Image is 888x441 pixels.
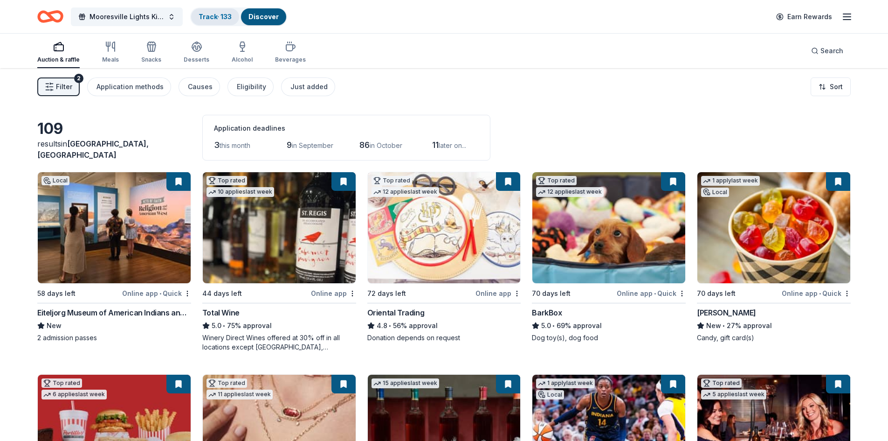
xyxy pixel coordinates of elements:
div: Top rated [41,378,82,388]
div: 72 days left [367,288,406,299]
div: Alcohol [232,56,253,63]
button: Desserts [184,37,209,68]
div: 10 applies last week [207,187,274,197]
button: Mooresville Lights Kickoff Fundraiser [71,7,183,26]
div: 70 days left [697,288,736,299]
span: • [159,290,161,297]
div: 6 applies last week [41,390,107,399]
img: Image for Oriental Trading [368,172,521,283]
div: Online app Quick [782,287,851,299]
span: 86 [359,140,370,150]
div: 69% approval [532,320,686,331]
div: Top rated [372,176,412,185]
div: Online app Quick [617,287,686,299]
img: Image for Total Wine [203,172,356,283]
div: Local [701,188,729,197]
div: Top rated [701,378,742,388]
a: Image for Eiteljorg Museum of American Indians and Western ArtLocal58 days leftOnline app•QuickEi... [37,172,191,343]
span: • [654,290,656,297]
div: 109 [37,119,191,138]
button: Just added [281,77,335,96]
div: Dog toy(s), dog food [532,333,686,343]
div: [PERSON_NAME] [697,307,756,318]
div: 27% approval [697,320,851,331]
div: Snacks [141,56,161,63]
button: Snacks [141,37,161,68]
span: Search [820,45,843,56]
span: • [553,322,555,329]
div: Eligibility [237,81,266,92]
div: Application deadlines [214,123,479,134]
div: Eiteljorg Museum of American Indians and Western Art [37,307,191,318]
div: Causes [188,81,213,92]
div: Local [536,390,564,399]
a: Discover [248,13,279,21]
div: Beverages [275,56,306,63]
div: 2 admission passes [37,333,191,343]
div: 12 applies last week [536,187,604,197]
span: 9 [287,140,292,150]
div: BarkBox [532,307,562,318]
div: 1 apply last week [536,378,595,388]
div: 15 applies last week [372,378,439,388]
a: Image for Oriental TradingTop rated12 applieslast week72 days leftOnline appOriental Trading4.8•5... [367,172,521,343]
span: New [47,320,62,331]
span: 4.8 [377,320,387,331]
img: Image for Eiteljorg Museum of American Indians and Western Art [38,172,191,283]
a: Home [37,6,63,28]
div: 58 days left [37,288,76,299]
span: in October [370,141,402,149]
div: results [37,138,191,161]
div: Just added [290,81,328,92]
div: Online app Quick [122,287,191,299]
div: Winery Direct Wines offered at 30% off in all locations except [GEOGRAPHIC_DATA], [GEOGRAPHIC_DAT... [202,333,356,352]
div: 1 apply last week [701,176,760,186]
img: Image for BarkBox [532,172,685,283]
span: New [706,320,721,331]
div: Total Wine [202,307,240,318]
div: Candy, gift card(s) [697,333,851,343]
button: Meals [102,37,119,68]
div: Top rated [207,378,247,388]
button: Alcohol [232,37,253,68]
span: in [37,139,149,160]
span: Filter [56,81,72,92]
span: • [723,322,725,329]
a: Image for BarkBoxTop rated12 applieslast week70 days leftOnline app•QuickBarkBox5.0•69% approvalD... [532,172,686,343]
div: 56% approval [367,320,521,331]
div: Meals [102,56,119,63]
div: 2 [74,74,83,83]
span: 3 [214,140,220,150]
button: Sort [811,77,851,96]
div: Application methods [96,81,164,92]
div: 70 days left [532,288,571,299]
span: 5.0 [541,320,551,331]
img: Image for Albanese [697,172,850,283]
div: Desserts [184,56,209,63]
div: 75% approval [202,320,356,331]
div: 11 applies last week [207,390,273,399]
div: Oriental Trading [367,307,425,318]
span: 11 [432,140,439,150]
div: 5 applies last week [701,390,766,399]
div: 12 applies last week [372,187,439,197]
div: Donation depends on request [367,333,521,343]
a: Image for Albanese1 applylast weekLocal70 days leftOnline app•Quick[PERSON_NAME]New•27% approvalC... [697,172,851,343]
span: • [819,290,821,297]
span: [GEOGRAPHIC_DATA], [GEOGRAPHIC_DATA] [37,139,149,160]
span: Sort [830,81,843,92]
span: this month [220,141,250,149]
button: Auction & raffle [37,37,80,68]
button: Application methods [87,77,171,96]
div: 44 days left [202,288,242,299]
a: Earn Rewards [771,8,838,25]
div: Top rated [207,176,247,185]
span: • [223,322,225,329]
button: Track· 133Discover [190,7,287,26]
span: Mooresville Lights Kickoff Fundraiser [89,11,164,22]
a: Image for Total WineTop rated10 applieslast week44 days leftOnline appTotal Wine5.0•75% approvalW... [202,172,356,352]
div: Auction & raffle [37,56,80,63]
button: Eligibility [227,77,274,96]
button: Filter2 [37,77,80,96]
div: Local [41,176,69,185]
